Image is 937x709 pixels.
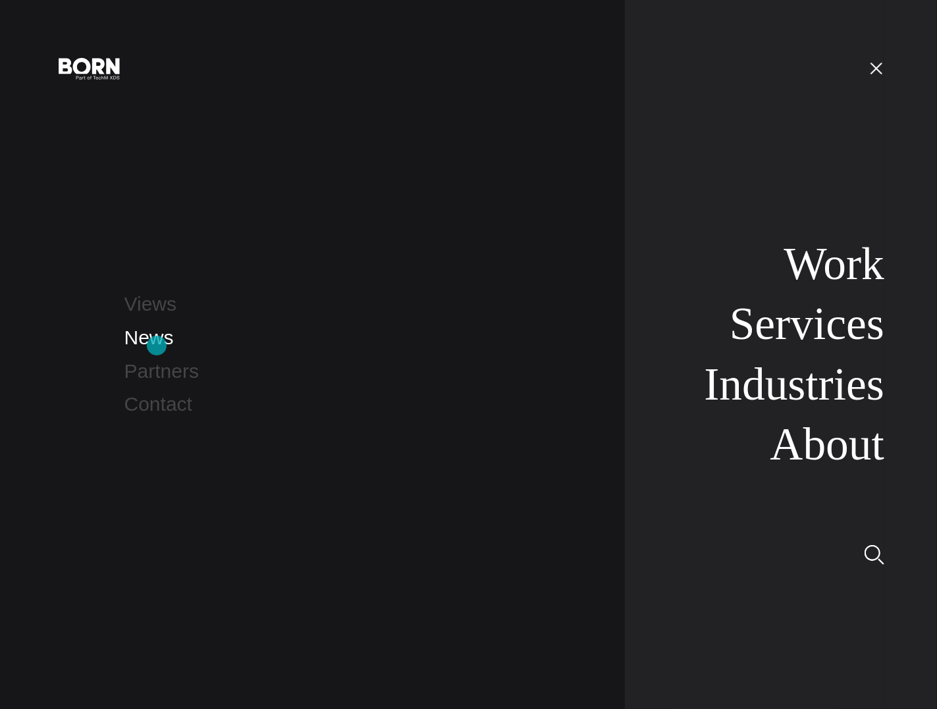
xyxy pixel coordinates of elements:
[124,293,176,315] a: Views
[784,238,884,289] a: Work
[704,359,884,409] a: Industries
[865,545,884,565] img: Search
[730,298,884,349] a: Services
[124,327,174,348] a: News
[124,393,192,415] a: Contact
[124,360,199,382] a: Partners
[770,419,884,469] a: About
[861,54,892,82] button: Open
